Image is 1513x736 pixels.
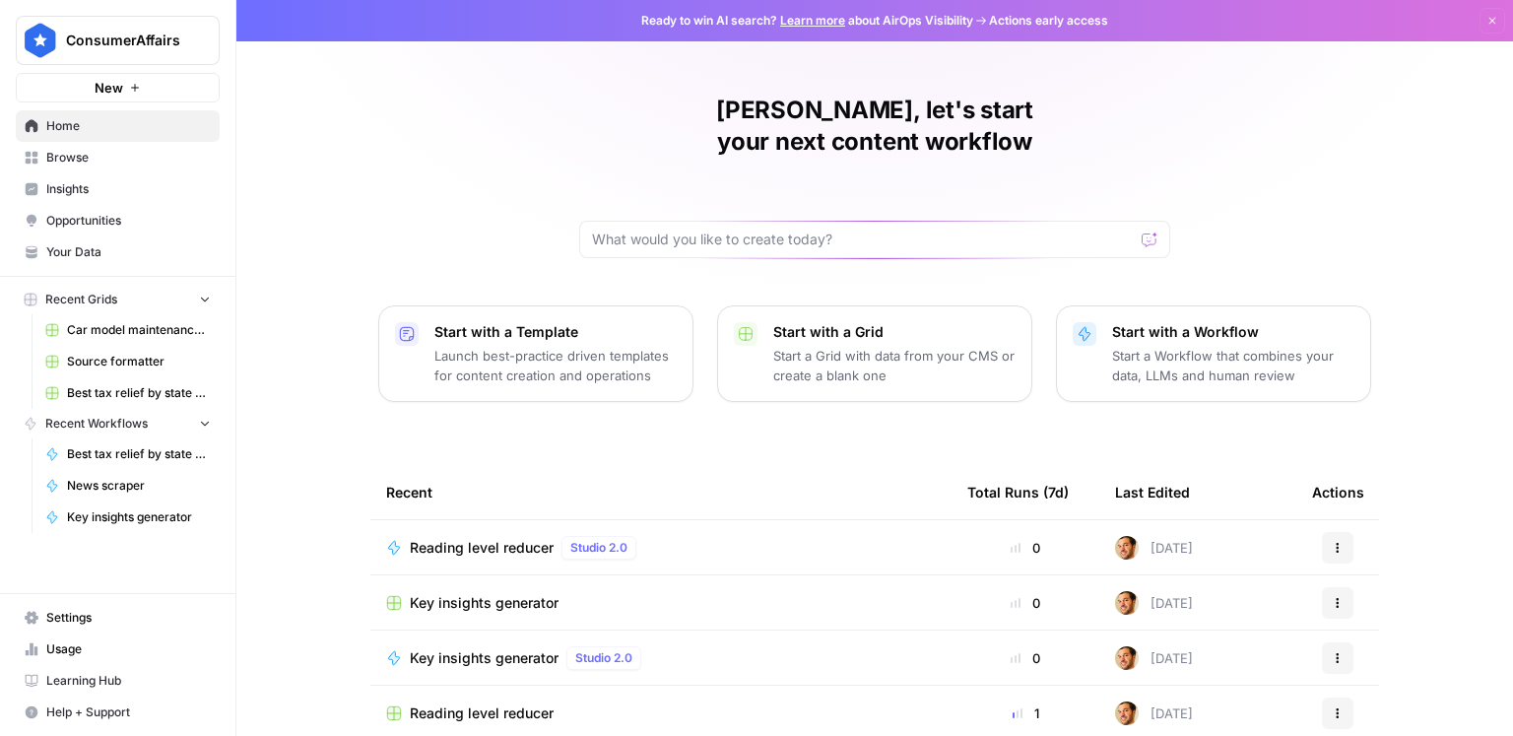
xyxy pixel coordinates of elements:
[967,465,1069,519] div: Total Runs (7d)
[67,384,211,402] span: Best tax relief by state writer
[1115,465,1190,519] div: Last Edited
[46,243,211,261] span: Your Data
[66,31,185,50] span: ConsumerAffairs
[575,649,632,667] span: Studio 2.0
[67,445,211,463] span: Best tax relief by state writer
[95,78,123,98] span: New
[434,346,677,385] p: Launch best-practice driven templates for content creation and operations
[386,703,936,723] a: Reading level reducer
[1056,305,1371,402] button: Start with a WorkflowStart a Workflow that combines your data, LLMs and human review
[579,95,1170,158] h1: [PERSON_NAME], let's start your next content workflow
[967,648,1084,668] div: 0
[410,593,559,613] span: Key insights generator
[16,110,220,142] a: Home
[1115,702,1193,725] div: [DATE]
[410,648,559,668] span: Key insights generator
[434,322,677,342] p: Start with a Template
[46,640,211,658] span: Usage
[16,634,220,665] a: Usage
[386,593,936,613] a: Key insights generator
[67,321,211,339] span: Car model maintenance and repairs
[989,12,1108,30] span: Actions early access
[967,703,1084,723] div: 1
[36,346,220,377] a: Source formatter
[67,353,211,370] span: Source formatter
[46,212,211,230] span: Opportunities
[67,508,211,526] span: Key insights generator
[1115,702,1139,725] img: 7dkj40nmz46gsh6f912s7bk0kz0q
[46,180,211,198] span: Insights
[717,305,1032,402] button: Start with a GridStart a Grid with data from your CMS or create a blank one
[16,236,220,268] a: Your Data
[46,703,211,721] span: Help + Support
[410,703,554,723] span: Reading level reducer
[46,609,211,627] span: Settings
[773,346,1016,385] p: Start a Grid with data from your CMS or create a blank one
[46,149,211,167] span: Browse
[45,291,117,308] span: Recent Grids
[386,536,936,560] a: Reading level reducerStudio 2.0
[45,415,148,433] span: Recent Workflows
[16,602,220,634] a: Settings
[773,322,1016,342] p: Start with a Grid
[570,539,627,557] span: Studio 2.0
[67,477,211,495] span: News scraper
[16,665,220,697] a: Learning Hub
[16,142,220,173] a: Browse
[1115,536,1193,560] div: [DATE]
[386,646,936,670] a: Key insights generatorStudio 2.0
[36,470,220,502] a: News scraper
[386,465,936,519] div: Recent
[46,672,211,690] span: Learning Hub
[16,173,220,205] a: Insights
[1115,536,1139,560] img: 7dkj40nmz46gsh6f912s7bk0kz0q
[1115,591,1139,615] img: 7dkj40nmz46gsh6f912s7bk0kz0q
[16,697,220,728] button: Help + Support
[967,538,1084,558] div: 0
[592,230,1134,249] input: What would you like to create today?
[36,377,220,409] a: Best tax relief by state writer
[1112,346,1354,385] p: Start a Workflow that combines your data, LLMs and human review
[410,538,554,558] span: Reading level reducer
[1115,646,1193,670] div: [DATE]
[1115,591,1193,615] div: [DATE]
[378,305,693,402] button: Start with a TemplateLaunch best-practice driven templates for content creation and operations
[16,285,220,314] button: Recent Grids
[1312,465,1364,519] div: Actions
[1115,646,1139,670] img: 7dkj40nmz46gsh6f912s7bk0kz0q
[16,205,220,236] a: Opportunities
[16,73,220,102] button: New
[36,502,220,533] a: Key insights generator
[16,16,220,65] button: Workspace: ConsumerAffairs
[16,409,220,438] button: Recent Workflows
[46,117,211,135] span: Home
[23,23,58,58] img: ConsumerAffairs Logo
[36,314,220,346] a: Car model maintenance and repairs
[641,12,973,30] span: Ready to win AI search? about AirOps Visibility
[780,13,845,28] a: Learn more
[36,438,220,470] a: Best tax relief by state writer
[967,593,1084,613] div: 0
[1112,322,1354,342] p: Start with a Workflow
